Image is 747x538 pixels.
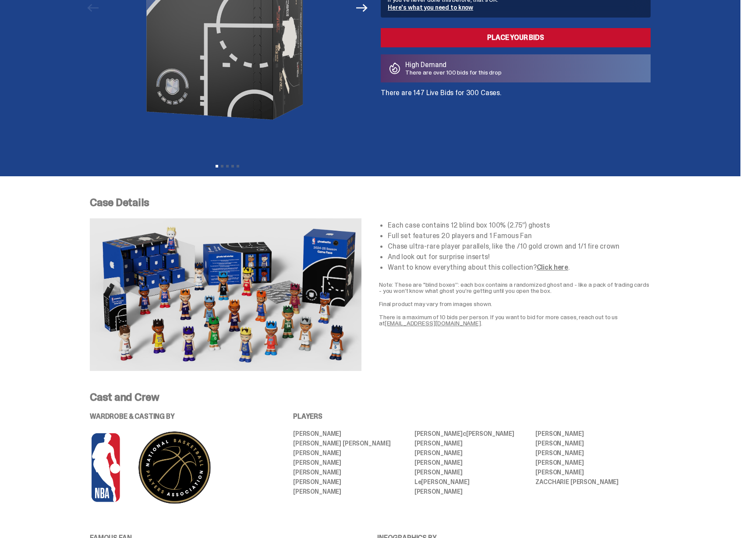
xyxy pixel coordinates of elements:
p: PLAYERS [293,413,651,420]
li: [PERSON_NAME] [414,469,530,475]
a: Place your Bids [381,28,651,47]
li: Want to know everything about this collection? . [388,264,651,271]
li: [PERSON_NAME] [535,450,651,456]
button: View slide 3 [226,165,229,167]
li: Chase ultra-rare player parallels, like the /10 gold crown and 1/1 fire crown [388,243,651,250]
li: Full set features 20 players and 1 Famous Fan [388,232,651,239]
li: [PERSON_NAME] [414,460,530,466]
li: [PERSON_NAME] [535,469,651,475]
li: [PERSON_NAME] [414,488,530,495]
button: View slide 5 [237,165,239,167]
button: View slide 1 [216,165,218,167]
li: And look out for surprise inserts! [388,253,651,260]
li: [PERSON_NAME] [293,488,408,495]
a: Here's what you need to know [388,4,473,11]
li: [PERSON_NAME] [293,479,408,485]
a: [EMAIL_ADDRESS][DOMAIN_NAME] [385,319,481,327]
li: [PERSON_NAME] [293,450,408,456]
span: e [418,478,421,486]
p: There are 147 Live Bids for 300 Cases. [381,89,651,96]
li: [PERSON_NAME] [293,431,408,437]
span: c [463,430,466,438]
button: View slide 2 [221,165,223,167]
li: [PERSON_NAME] [535,460,651,466]
li: ZACCHARIE [PERSON_NAME] [535,479,651,485]
button: View slide 4 [231,165,234,167]
li: [PERSON_NAME] [PERSON_NAME] [414,431,530,437]
p: There is a maximum of 10 bids per person. If you want to bid for more cases, reach out to us at . [379,314,651,326]
p: Case Details [90,197,651,208]
li: L [PERSON_NAME] [414,479,530,485]
p: High Demand [405,61,502,68]
p: WARDROBE & CASTING BY [90,413,269,420]
img: NBA%20and%20PA%20logo%20for%20PDP-04.png [90,431,243,505]
p: Note: These are "blind boxes”: each box contains a randomized ghost and - like a pack of trading ... [379,281,651,294]
a: Click here [537,263,568,272]
li: [PERSON_NAME] [293,469,408,475]
li: [PERSON_NAME] [535,431,651,437]
p: Final product may vary from images shown. [379,301,651,307]
li: [PERSON_NAME] [293,460,408,466]
li: [PERSON_NAME] [535,440,651,446]
li: [PERSON_NAME] [414,450,530,456]
p: Cast and Crew [90,392,651,403]
li: [PERSON_NAME] [414,440,530,446]
li: [PERSON_NAME] [PERSON_NAME] [293,440,408,446]
li: Each case contains 12 blind box 100% (2.75”) ghosts [388,222,651,229]
p: There are over 100 bids for this drop [405,69,502,75]
img: NBA-Case-Details.png [90,218,361,371]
